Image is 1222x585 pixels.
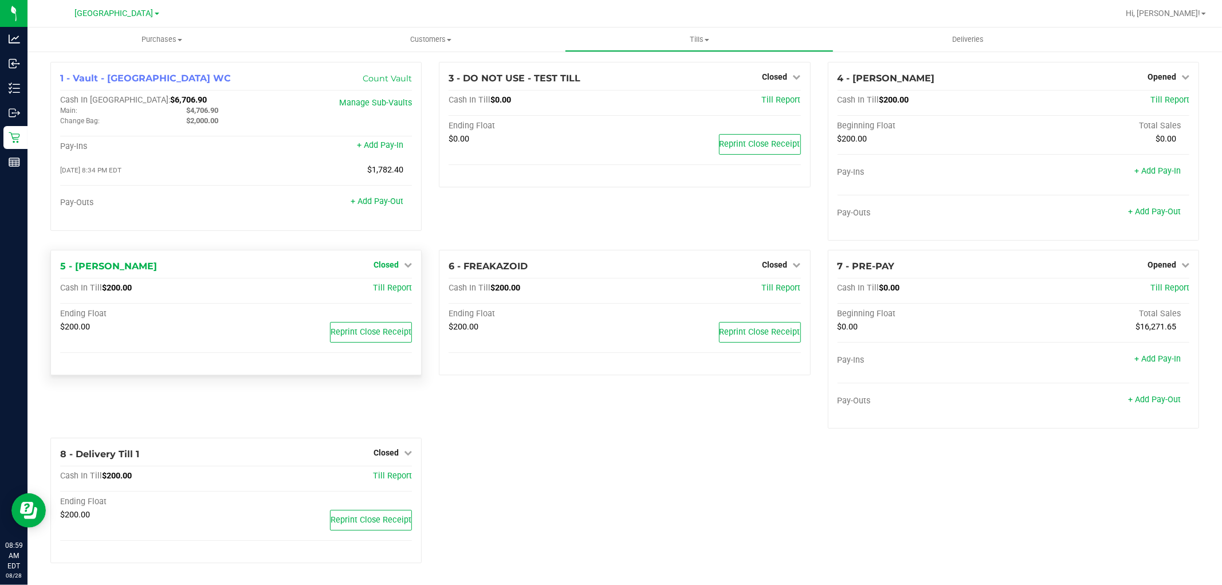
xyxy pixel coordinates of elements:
[60,322,90,332] span: $200.00
[9,107,20,119] inline-svg: Outbound
[60,510,90,520] span: $200.00
[373,471,412,481] a: Till Report
[1134,166,1181,176] a: + Add Pay-In
[1150,95,1189,105] a: Till Report
[449,283,490,293] span: Cash In Till
[449,134,469,144] span: $0.00
[60,142,236,152] div: Pay-Ins
[374,448,399,457] span: Closed
[720,327,800,337] span: Reprint Close Receipt
[351,197,403,206] a: + Add Pay-Out
[186,106,218,115] span: $4,706.90
[331,515,411,525] span: Reprint Close Receipt
[838,121,1013,131] div: Beginning Float
[838,396,1013,406] div: Pay-Outs
[838,73,935,84] span: 4 - [PERSON_NAME]
[60,283,102,293] span: Cash In Till
[1013,309,1189,319] div: Total Sales
[297,34,564,45] span: Customers
[449,322,478,332] span: $200.00
[363,73,412,84] a: Count Vault
[5,540,22,571] p: 08:59 AM EDT
[60,449,139,460] span: 8 - Delivery Till 1
[60,166,121,174] span: [DATE] 8:34 PM EDT
[449,95,490,105] span: Cash In Till
[357,140,403,150] a: + Add Pay-In
[9,83,20,94] inline-svg: Inventory
[565,34,833,45] span: Tills
[296,28,565,52] a: Customers
[374,260,399,269] span: Closed
[60,198,236,208] div: Pay-Outs
[838,283,879,293] span: Cash In Till
[339,98,412,108] a: Manage Sub-Vaults
[331,327,411,337] span: Reprint Close Receipt
[719,322,801,343] button: Reprint Close Receipt
[373,283,412,293] a: Till Report
[1148,260,1176,269] span: Opened
[449,309,624,319] div: Ending Float
[879,95,909,105] span: $200.00
[719,134,801,155] button: Reprint Close Receipt
[1134,354,1181,364] a: + Add Pay-In
[60,117,100,125] span: Change Bag:
[330,322,412,343] button: Reprint Close Receipt
[60,95,170,105] span: Cash In [GEOGRAPHIC_DATA]:
[60,309,236,319] div: Ending Float
[1013,121,1189,131] div: Total Sales
[449,261,528,272] span: 6 - FREAKAZOID
[490,283,520,293] span: $200.00
[1150,283,1189,293] a: Till Report
[937,34,999,45] span: Deliveries
[1135,322,1176,332] span: $16,271.65
[763,260,788,269] span: Closed
[330,510,412,531] button: Reprint Close Receipt
[449,73,580,84] span: 3 - DO NOT USE - TEST TILL
[763,72,788,81] span: Closed
[1128,395,1181,405] a: + Add Pay-Out
[186,116,218,125] span: $2,000.00
[60,107,77,115] span: Main:
[1128,207,1181,217] a: + Add Pay-Out
[490,95,511,105] span: $0.00
[60,261,157,272] span: 5 - [PERSON_NAME]
[102,283,132,293] span: $200.00
[27,28,296,52] a: Purchases
[838,309,1013,319] div: Beginning Float
[762,283,801,293] a: Till Report
[762,95,801,105] a: Till Report
[75,9,154,18] span: [GEOGRAPHIC_DATA]
[834,28,1102,52] a: Deliveries
[11,493,46,528] iframe: Resource center
[838,134,867,144] span: $200.00
[1156,134,1176,144] span: $0.00
[838,208,1013,218] div: Pay-Outs
[838,261,895,272] span: 7 - PRE-PAY
[565,28,834,52] a: Tills
[879,283,900,293] span: $0.00
[9,156,20,168] inline-svg: Reports
[5,571,22,580] p: 08/28
[9,33,20,45] inline-svg: Analytics
[60,471,102,481] span: Cash In Till
[9,132,20,143] inline-svg: Retail
[720,139,800,149] span: Reprint Close Receipt
[449,121,624,131] div: Ending Float
[838,95,879,105] span: Cash In Till
[60,73,231,84] span: 1 - Vault - [GEOGRAPHIC_DATA] WC
[838,322,858,332] span: $0.00
[1126,9,1200,18] span: Hi, [PERSON_NAME]!
[1148,72,1176,81] span: Opened
[838,167,1013,178] div: Pay-Ins
[9,58,20,69] inline-svg: Inbound
[838,355,1013,366] div: Pay-Ins
[170,95,207,105] span: $6,706.90
[102,471,132,481] span: $200.00
[60,497,236,507] div: Ending Float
